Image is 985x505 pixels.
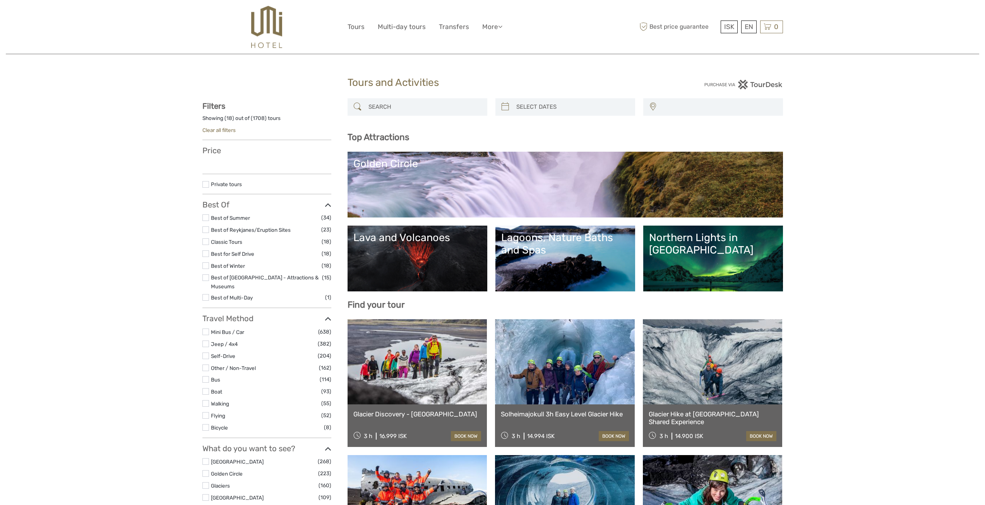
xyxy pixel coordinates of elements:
[649,231,777,286] a: Northern Lights in [GEOGRAPHIC_DATA]
[353,231,481,286] a: Lava and Volcanoes
[353,231,481,244] div: Lava and Volcanoes
[321,399,331,408] span: (55)
[211,239,242,245] a: Classic Tours
[318,327,331,336] span: (638)
[211,329,244,335] a: Mini Bus / Car
[211,274,319,289] a: Best of [GEOGRAPHIC_DATA] - Attractions & Museums
[322,261,331,270] span: (18)
[321,387,331,396] span: (93)
[649,231,777,257] div: Northern Lights in [GEOGRAPHIC_DATA]
[348,77,638,89] h1: Tours and Activities
[353,157,777,212] a: Golden Circle
[741,21,757,33] div: EN
[527,433,555,440] div: 14.994 ISK
[211,377,220,383] a: Bus
[202,444,331,453] h3: What do you want to see?
[325,293,331,302] span: (1)
[348,132,409,142] b: Top Attractions
[378,21,426,33] a: Multi-day tours
[501,231,629,257] div: Lagoons, Nature Baths and Spas
[319,363,331,372] span: (162)
[365,100,483,114] input: SEARCH
[353,410,481,418] a: Glacier Discovery - [GEOGRAPHIC_DATA]
[322,237,331,246] span: (18)
[251,6,282,48] img: 526-1e775aa5-7374-4589-9d7e-5793fb20bdfc_logo_big.jpg
[202,115,331,127] div: Showing ( ) out of ( ) tours
[211,215,250,221] a: Best of Summer
[318,351,331,360] span: (204)
[211,495,264,501] a: [GEOGRAPHIC_DATA]
[253,115,265,122] label: 1708
[599,431,629,441] a: book now
[211,389,222,395] a: Boat
[512,433,520,440] span: 3 h
[211,401,229,407] a: Walking
[660,433,668,440] span: 3 h
[318,469,331,478] span: (223)
[211,341,238,347] a: Jeep / 4x4
[202,127,236,133] a: Clear all filters
[322,249,331,258] span: (18)
[321,225,331,234] span: (23)
[513,100,631,114] input: SELECT DATES
[322,273,331,282] span: (15)
[226,115,232,122] label: 18
[324,423,331,432] span: (8)
[211,353,235,359] a: Self-Drive
[211,483,230,489] a: Glaciers
[321,213,331,222] span: (34)
[724,23,734,31] span: ISK
[482,21,502,33] a: More
[211,471,243,477] a: Golden Circle
[318,339,331,348] span: (382)
[638,21,719,33] span: Best price guarantee
[211,425,228,431] a: Bicycle
[202,146,331,155] h3: Price
[675,433,703,440] div: 14.900 ISK
[211,263,245,269] a: Best of Winter
[501,231,629,286] a: Lagoons, Nature Baths and Spas
[202,200,331,209] h3: Best Of
[451,431,481,441] a: book now
[211,251,254,257] a: Best for Self Drive
[364,433,372,440] span: 3 h
[746,431,776,441] a: book now
[348,21,365,33] a: Tours
[211,365,256,371] a: Other / Non-Travel
[202,101,225,111] strong: Filters
[649,410,777,426] a: Glacier Hike at [GEOGRAPHIC_DATA] Shared Experience
[773,23,779,31] span: 0
[211,294,253,301] a: Best of Multi-Day
[319,493,331,502] span: (109)
[211,181,242,187] a: Private tours
[211,459,264,465] a: [GEOGRAPHIC_DATA]
[353,157,777,170] div: Golden Circle
[348,300,405,310] b: Find your tour
[321,411,331,420] span: (52)
[320,375,331,384] span: (114)
[319,481,331,490] span: (160)
[211,413,225,419] a: Flying
[379,433,407,440] div: 16.999 ISK
[318,457,331,466] span: (268)
[439,21,469,33] a: Transfers
[211,227,291,233] a: Best of Reykjanes/Eruption Sites
[704,80,783,89] img: PurchaseViaTourDesk.png
[501,410,629,418] a: Solheimajokull 3h Easy Level Glacier Hike
[202,314,331,323] h3: Travel Method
